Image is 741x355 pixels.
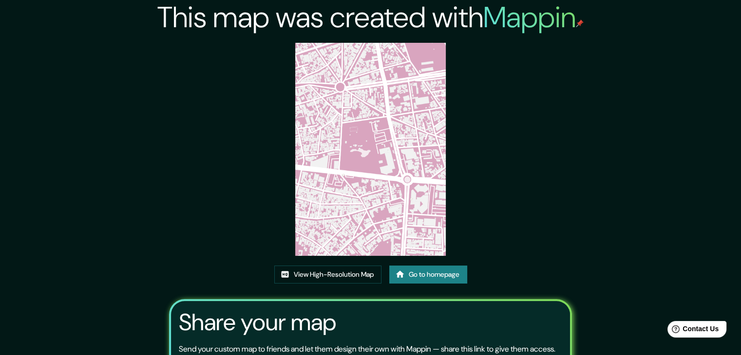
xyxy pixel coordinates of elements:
[295,43,446,256] img: created-map
[389,266,467,284] a: Go to homepage
[576,19,584,27] img: mappin-pin
[179,343,555,355] p: Send your custom map to friends and let them design their own with Mappin — share this link to gi...
[274,266,381,284] a: View High-Resolution Map
[654,317,730,344] iframe: Help widget launcher
[179,309,336,336] h3: Share your map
